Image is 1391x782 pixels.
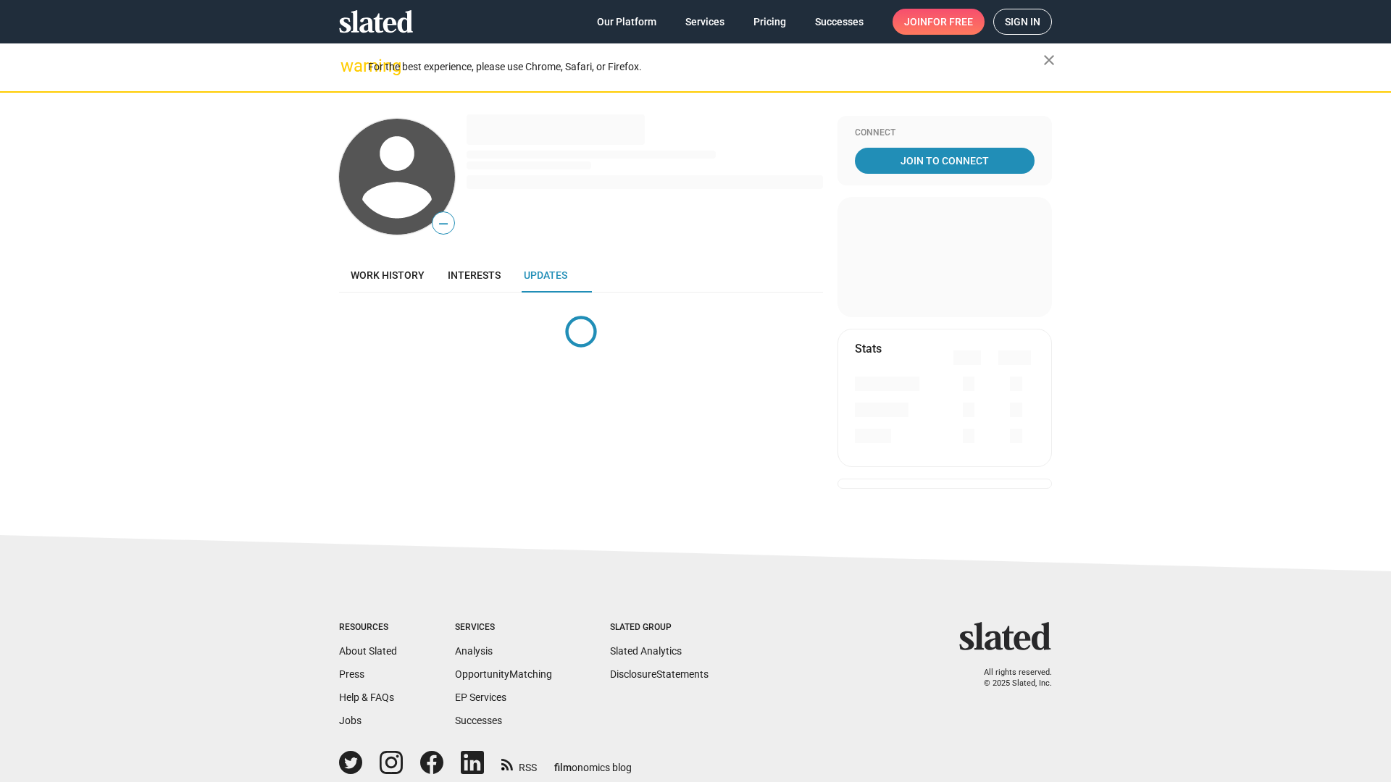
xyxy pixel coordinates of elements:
div: Connect [855,127,1035,139]
mat-card-title: Stats [855,341,882,356]
a: EP Services [455,691,506,703]
span: — [433,214,454,233]
a: Updates [512,258,579,293]
span: Join [904,9,973,35]
mat-icon: close [1040,51,1058,69]
div: For the best experience, please use Chrome, Safari, or Firefox. [368,57,1043,77]
a: Our Platform [585,9,668,35]
span: Sign in [1005,9,1040,34]
a: OpportunityMatching [455,668,552,680]
a: filmonomics blog [554,749,632,775]
a: Press [339,668,364,680]
mat-icon: warning [341,57,358,75]
p: All rights reserved. © 2025 Slated, Inc. [969,668,1052,689]
div: Slated Group [610,622,709,634]
a: Sign in [993,9,1052,35]
span: film [554,762,572,773]
span: Updates [524,269,567,281]
span: Interests [448,269,501,281]
a: Successes [455,715,502,726]
div: Services [455,622,552,634]
a: Join To Connect [855,148,1035,174]
div: Resources [339,622,397,634]
span: for free [927,9,973,35]
a: Work history [339,258,436,293]
a: Services [674,9,736,35]
a: About Slated [339,645,397,657]
span: Join To Connect [858,148,1032,174]
a: Successes [803,9,875,35]
a: RSS [501,752,537,775]
span: Services [685,9,724,35]
a: Help & FAQs [339,691,394,703]
a: DisclosureStatements [610,668,709,680]
a: Slated Analytics [610,645,682,657]
a: Pricing [742,9,798,35]
span: Successes [815,9,864,35]
span: Work history [351,269,425,281]
span: Our Platform [597,9,656,35]
a: Joinfor free [893,9,985,35]
a: Analysis [455,645,493,657]
a: Interests [436,258,512,293]
span: Pricing [753,9,786,35]
a: Jobs [339,715,362,726]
